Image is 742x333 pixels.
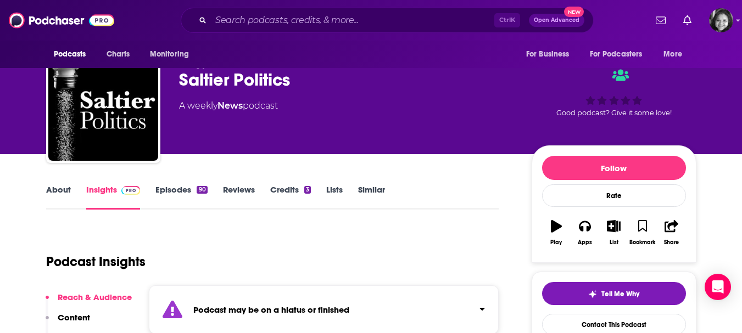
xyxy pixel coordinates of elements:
span: Monitoring [150,47,189,62]
button: List [599,213,628,252]
span: Good podcast? Give it some love! [556,109,672,117]
a: About [46,184,71,210]
div: Good podcast? Give it some love! [532,59,696,127]
button: open menu [142,44,203,65]
p: Content [58,312,90,323]
button: Apps [571,213,599,252]
p: Reach & Audience [58,292,132,302]
a: Similar [358,184,385,210]
img: User Profile [709,8,733,32]
img: Podchaser - Follow, Share and Rate Podcasts [9,10,114,31]
div: Rate [542,184,686,207]
button: tell me why sparkleTell Me Why [542,282,686,305]
span: Logged in as ShailiPriya [709,8,733,32]
span: New [564,7,584,17]
a: Credits3 [270,184,311,210]
span: Tell Me Why [601,290,639,298]
a: Lists [326,184,343,210]
div: A weekly podcast [179,99,278,112]
a: Episodes90 [155,184,207,210]
button: Share [657,213,685,252]
input: Search podcasts, credits, & more... [211,12,494,29]
h1: Podcast Insights [46,253,146,270]
button: Reach & Audience [46,292,132,312]
strong: Podcast may be on a hiatus or finished [193,304,349,315]
img: Podchaser Pro [121,186,141,195]
button: Open AdvancedNew [529,14,584,27]
span: For Business [526,47,570,62]
a: Charts [99,44,137,65]
img: Saltier Politics [48,51,158,161]
div: 3 [304,186,311,194]
div: Play [550,239,562,246]
div: Open Intercom Messenger [705,274,731,300]
span: More [663,47,682,62]
a: Show notifications dropdown [679,11,696,30]
div: List [610,239,618,246]
button: open menu [583,44,659,65]
span: Open Advanced [534,18,579,23]
button: open menu [656,44,696,65]
button: Bookmark [628,213,657,252]
button: Content [46,312,90,332]
button: Play [542,213,571,252]
button: open menu [518,44,583,65]
div: Share [664,239,679,246]
button: Show profile menu [709,8,733,32]
button: Follow [542,156,686,180]
span: Charts [107,47,130,62]
span: For Podcasters [590,47,643,62]
a: Reviews [223,184,255,210]
button: open menu [46,44,101,65]
div: 90 [197,186,207,194]
span: Podcasts [54,47,86,62]
img: tell me why sparkle [588,290,597,298]
a: InsightsPodchaser Pro [86,184,141,210]
a: Show notifications dropdown [651,11,670,30]
div: Search podcasts, credits, & more... [181,8,594,33]
div: Bookmark [629,239,655,246]
div: Apps [578,239,592,246]
a: News [217,100,243,111]
span: Ctrl K [494,13,520,27]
